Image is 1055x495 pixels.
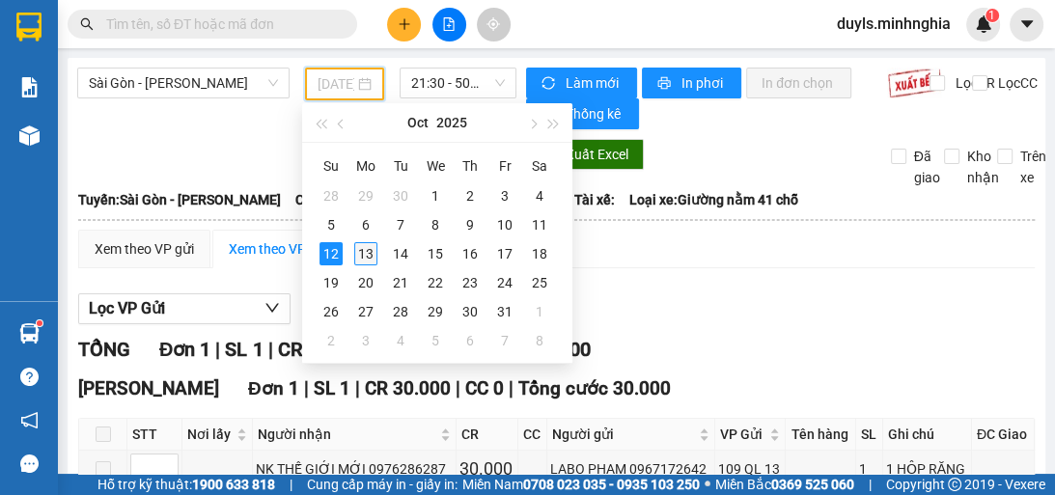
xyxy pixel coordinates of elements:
div: 14 [389,242,412,265]
button: Lọc VP Gửi [78,293,291,324]
td: 2025-11-06 [453,326,487,355]
td: 2025-10-19 [314,268,348,297]
td: 2025-11-03 [348,326,383,355]
div: Xem theo VP gửi [95,238,194,260]
div: 17 [493,242,516,265]
div: 2 [319,329,343,352]
div: Xem theo VP nhận [229,238,341,260]
span: | [267,338,272,361]
img: 9k= [887,68,942,98]
span: | [355,377,360,399]
div: 30 [458,300,482,323]
strong: 1900 633 818 [192,477,275,492]
div: 10 [493,213,516,236]
div: 24 [493,271,516,294]
td: 2025-10-28 [383,297,418,326]
img: logo-vxr [16,13,42,41]
button: Oct [407,103,429,142]
span: file-add [442,17,456,31]
td: 2025-10-01 [418,181,453,210]
span: | [509,377,514,399]
td: 2025-10-13 [348,239,383,268]
div: 30 [389,184,412,207]
td: 2025-10-12 [314,239,348,268]
td: 2025-10-06 [348,210,383,239]
span: copyright [948,478,961,491]
td: 2025-10-05 [314,210,348,239]
th: Su [314,151,348,181]
div: 29 [424,300,447,323]
button: 2025 [436,103,467,142]
div: 13 [354,242,377,265]
img: warehouse-icon [19,323,40,344]
span: CR 30.000 [365,377,451,399]
span: Người gửi [552,424,695,445]
span: Sài Gòn - Phan Rí [89,69,278,97]
div: 11 [528,213,551,236]
span: Tổng cước 30.000 [518,377,671,399]
div: 22 [424,271,447,294]
td: 2025-09-28 [314,181,348,210]
sup: 1 [986,9,999,22]
td: 2025-11-02 [314,326,348,355]
span: Đã giao [906,146,948,188]
span: message [20,454,39,473]
td: 2025-10-16 [453,239,487,268]
div: 16 [458,242,482,265]
span: CC 0 [465,377,504,399]
td: 2025-10-22 [418,268,453,297]
td: 2025-10-15 [418,239,453,268]
span: | [304,377,309,399]
div: 25 [528,271,551,294]
span: Tài xế: [574,189,615,210]
div: LABO PHẠM 0967172642 [550,458,711,480]
span: | [215,338,220,361]
td: 2025-10-20 [348,268,383,297]
td: 2025-10-08 [418,210,453,239]
th: CC [518,419,547,451]
button: plus [387,8,421,41]
span: Đơn 1 [159,338,210,361]
td: 2025-10-02 [453,181,487,210]
th: Mo [348,151,383,181]
span: Trên xe [1013,146,1054,188]
div: 4 [528,184,551,207]
td: 2025-10-07 [383,210,418,239]
span: | [869,474,872,495]
th: Tu [383,151,418,181]
b: Tuyến: Sài Gòn - [PERSON_NAME] [78,192,281,207]
div: 5 [424,329,447,352]
td: 2025-10-24 [487,268,522,297]
button: file-add [432,8,466,41]
th: Th [453,151,487,181]
td: 2025-09-30 [383,181,418,210]
span: Làm mới [566,72,622,94]
th: Tên hàng [786,419,855,451]
span: aim [486,17,500,31]
span: question-circle [20,368,39,386]
span: duyls.minhnghia [821,12,966,36]
div: 6 [458,329,482,352]
button: downloadXuất Excel [529,139,644,170]
th: ĐC Giao [972,419,1035,451]
span: Kho nhận [959,146,1007,188]
div: 3 [354,329,377,352]
th: STT [127,419,182,451]
td: 2025-11-01 [522,297,557,326]
td: 2025-10-18 [522,239,557,268]
span: Miền Nam [462,474,700,495]
span: search [80,17,94,31]
span: [PERSON_NAME] [78,377,219,399]
span: CR 30.000 [277,338,366,361]
div: 27 [354,300,377,323]
span: TỔNG [78,338,130,361]
div: 3 [493,184,516,207]
th: Ghi chú [883,419,972,451]
span: Thống kê [566,103,624,124]
span: In phơi [681,72,726,94]
div: 28 [319,184,343,207]
img: warehouse-icon [19,125,40,146]
span: plus [398,17,411,31]
span: ⚪️ [705,481,710,488]
span: Hỗ trợ kỹ thuật: [97,474,275,495]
